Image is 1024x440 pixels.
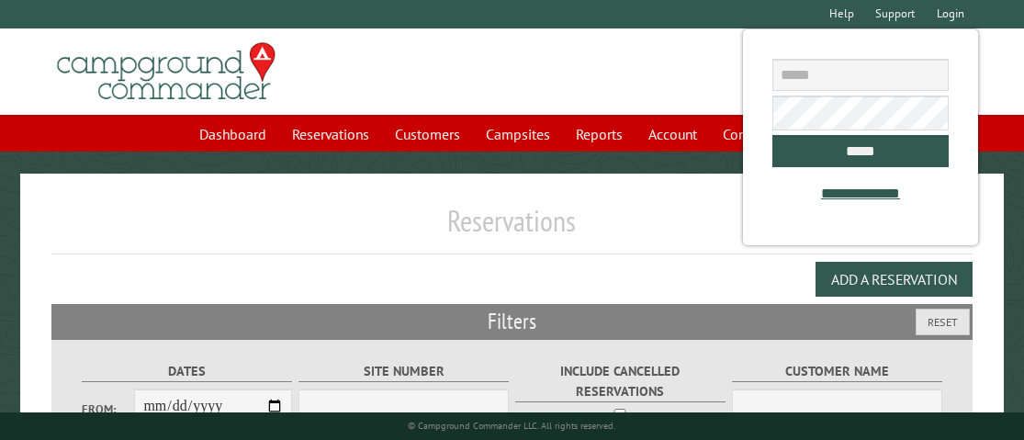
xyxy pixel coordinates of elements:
[916,309,970,335] button: Reset
[82,401,134,418] label: From:
[732,361,942,382] label: Customer Name
[188,117,277,152] a: Dashboard
[298,361,509,382] label: Site Number
[475,117,561,152] a: Campsites
[712,117,836,152] a: Communications
[51,203,973,254] h1: Reservations
[281,117,380,152] a: Reservations
[816,262,973,297] button: Add a Reservation
[384,117,471,152] a: Customers
[515,361,726,401] label: Include Cancelled Reservations
[82,361,292,382] label: Dates
[408,420,615,432] small: © Campground Commander LLC. All rights reserved.
[51,36,281,107] img: Campground Commander
[637,117,708,152] a: Account
[51,304,973,339] h2: Filters
[565,117,634,152] a: Reports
